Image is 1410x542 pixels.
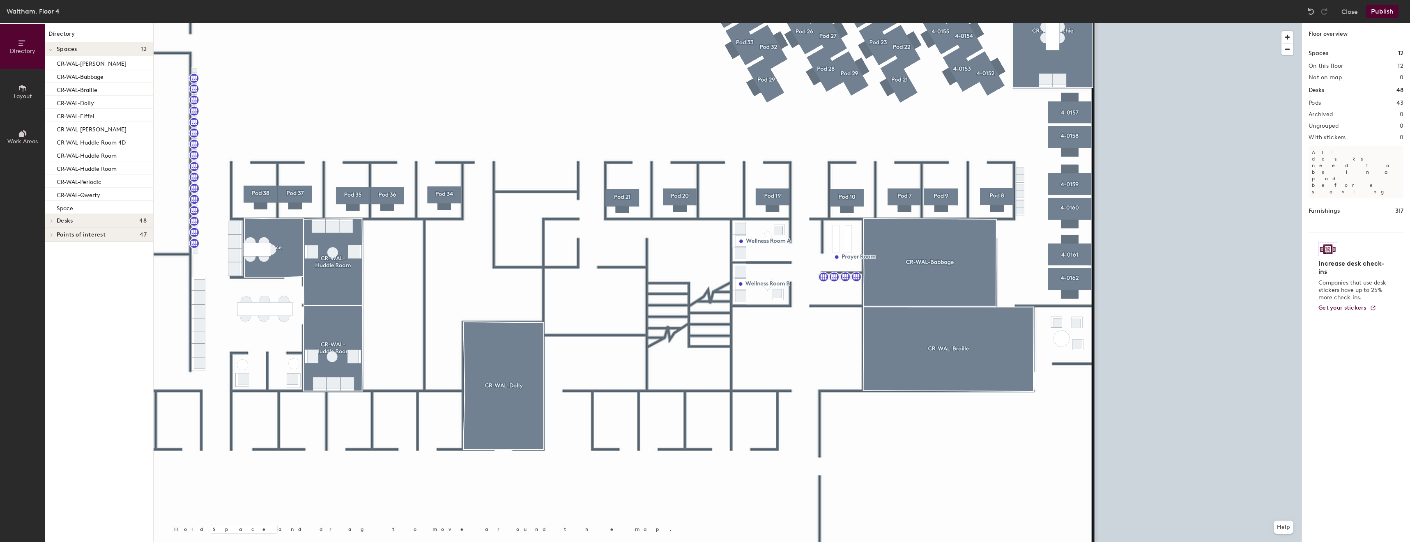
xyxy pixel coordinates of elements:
p: CR-WAL-Huddle Room [57,163,117,172]
p: CR-WAL-Braille [57,84,97,94]
span: Spaces [57,46,77,53]
p: CR-WAL-[PERSON_NAME] [57,58,127,67]
span: Points of interest [57,232,106,238]
h2: Archived [1309,111,1333,118]
h1: 12 [1398,49,1403,58]
span: 48 [139,218,147,224]
h2: 0 [1400,134,1403,141]
span: Work Areas [7,138,38,145]
h2: Not on map [1309,74,1342,81]
h2: With stickers [1309,134,1346,141]
p: CR-WAL-Periodic [57,176,101,186]
p: Companies that use desk stickers have up to 25% more check-ins. [1318,279,1389,301]
span: Get your stickers [1318,304,1366,311]
h1: 317 [1395,207,1403,216]
button: Help [1274,521,1293,534]
p: CR-WAL-Eiffel [57,110,94,120]
h2: 0 [1400,111,1403,118]
h2: On this floor [1309,63,1343,69]
h1: Directory [45,30,153,42]
p: CR-WAL-Dolly [57,97,94,107]
p: CR-WAL-Huddle Room 4D [57,137,126,146]
p: CR-WAL-Babbage [57,71,104,80]
button: Publish [1366,5,1398,18]
span: 47 [140,232,147,238]
img: Undo [1307,7,1315,16]
h1: Furnishings [1309,207,1340,216]
h2: Pods [1309,100,1321,106]
h1: Spaces [1309,49,1328,58]
span: Layout [14,93,32,100]
h2: 0 [1400,74,1403,81]
h1: Floor overview [1302,23,1410,42]
span: Directory [10,48,35,55]
h2: 0 [1400,123,1403,129]
div: Waltham, Floor 4 [7,6,60,16]
a: Get your stickers [1318,305,1376,312]
p: CR-WAL-[PERSON_NAME] [57,124,127,133]
span: 12 [141,46,147,53]
h2: 12 [1398,63,1403,69]
span: Desks [57,218,73,224]
h4: Increase desk check-ins [1318,260,1389,276]
h1: Desks [1309,86,1324,95]
button: Close [1341,5,1358,18]
p: CR-WAL-Qwerty [57,189,100,199]
p: Space [57,202,73,212]
p: All desks need to be in a pod before saving [1309,146,1403,198]
img: Sticker logo [1318,242,1337,256]
img: Redo [1320,7,1328,16]
p: CR-WAL-Huddle Room [57,150,117,159]
h2: Ungrouped [1309,123,1339,129]
h2: 43 [1396,100,1403,106]
h1: 48 [1396,86,1403,95]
